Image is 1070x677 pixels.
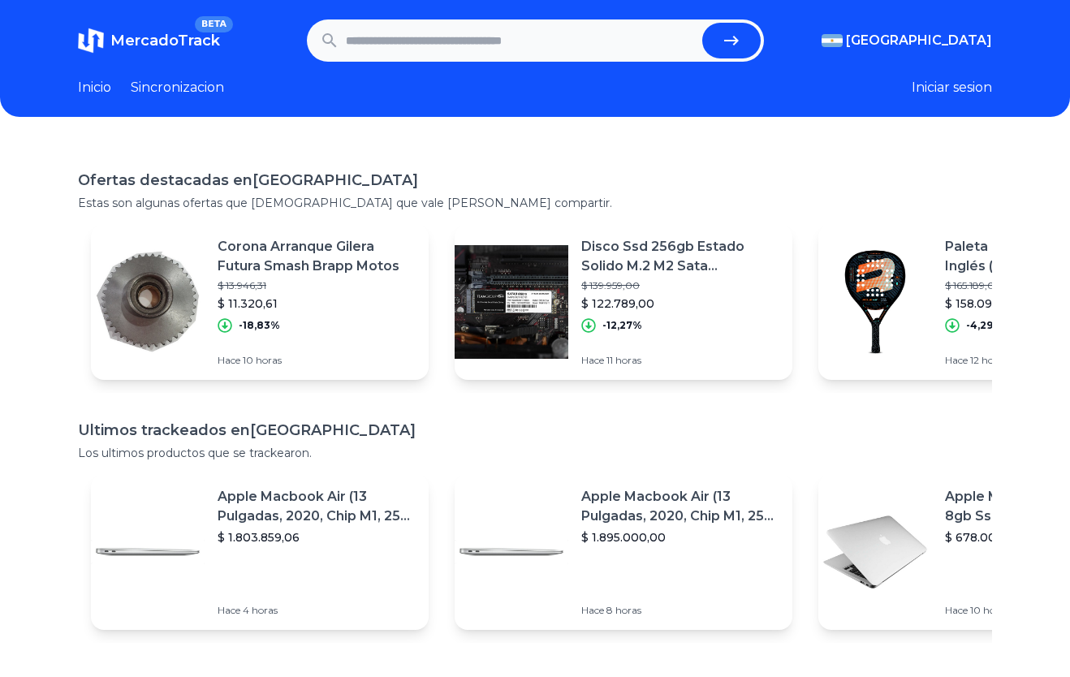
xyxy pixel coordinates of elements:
[91,474,429,630] a: Featured imageApple Macbook Air (13 Pulgadas, 2020, Chip M1, 256 Gb De Ssd, 8 Gb De Ram) - Plata$...
[78,195,992,211] p: Estas son algunas ofertas que [DEMOGRAPHIC_DATA] que vale [PERSON_NAME] compartir.
[581,237,779,276] p: Disco Ssd 256gb Estado Solido M.2 M2 Sata Teamgroup Ms30 New
[818,245,932,359] img: Featured image
[218,529,416,545] p: $ 1.803.859,06
[818,495,932,609] img: Featured image
[581,279,779,292] p: $ 139.959,00
[110,32,220,50] span: MercadoTrack
[455,224,792,380] a: Featured imageDisco Ssd 256gb Estado Solido M.2 M2 Sata Teamgroup Ms30 New$ 139.959,00$ 122.789,0...
[78,169,992,192] h1: Ofertas destacadas en [GEOGRAPHIC_DATA]
[131,78,224,97] a: Sincronizacion
[846,31,992,50] span: [GEOGRAPHIC_DATA]
[91,495,205,609] img: Featured image
[218,487,416,526] p: Apple Macbook Air (13 Pulgadas, 2020, Chip M1, 256 Gb De Ssd, 8 Gb De Ram) - Plata
[455,495,568,609] img: Featured image
[912,78,992,97] button: Iniciar sesion
[581,529,779,545] p: $ 1.895.000,00
[602,319,642,332] p: -12,27%
[91,224,429,380] a: Featured imageCorona Arranque Gilera Futura Smash Brapp Motos$ 13.946,31$ 11.320,61-18,83%Hace 10...
[218,295,416,312] p: $ 11.320,61
[78,419,992,442] h1: Ultimos trackeados en [GEOGRAPHIC_DATA]
[455,245,568,359] img: Featured image
[239,319,280,332] p: -18,83%
[78,78,111,97] a: Inicio
[91,245,205,359] img: Featured image
[78,28,104,54] img: MercadoTrack
[78,28,220,54] a: MercadoTrackBETA
[218,237,416,276] p: Corona Arranque Gilera Futura Smash Brapp Motos
[195,16,233,32] span: BETA
[966,319,1003,332] p: -4,29%
[581,295,779,312] p: $ 122.789,00
[218,354,416,367] p: Hace 10 horas
[581,604,779,617] p: Hace 8 horas
[455,474,792,630] a: Featured imageApple Macbook Air (13 Pulgadas, 2020, Chip M1, 256 Gb De Ssd, 8 Gb De Ram) - Plata$...
[581,354,779,367] p: Hace 11 horas
[822,34,843,47] img: Argentina
[218,279,416,292] p: $ 13.946,31
[581,487,779,526] p: Apple Macbook Air (13 Pulgadas, 2020, Chip M1, 256 Gb De Ssd, 8 Gb De Ram) - Plata
[78,445,992,461] p: Los ultimos productos que se trackearon.
[822,31,992,50] button: [GEOGRAPHIC_DATA]
[218,604,416,617] p: Hace 4 horas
